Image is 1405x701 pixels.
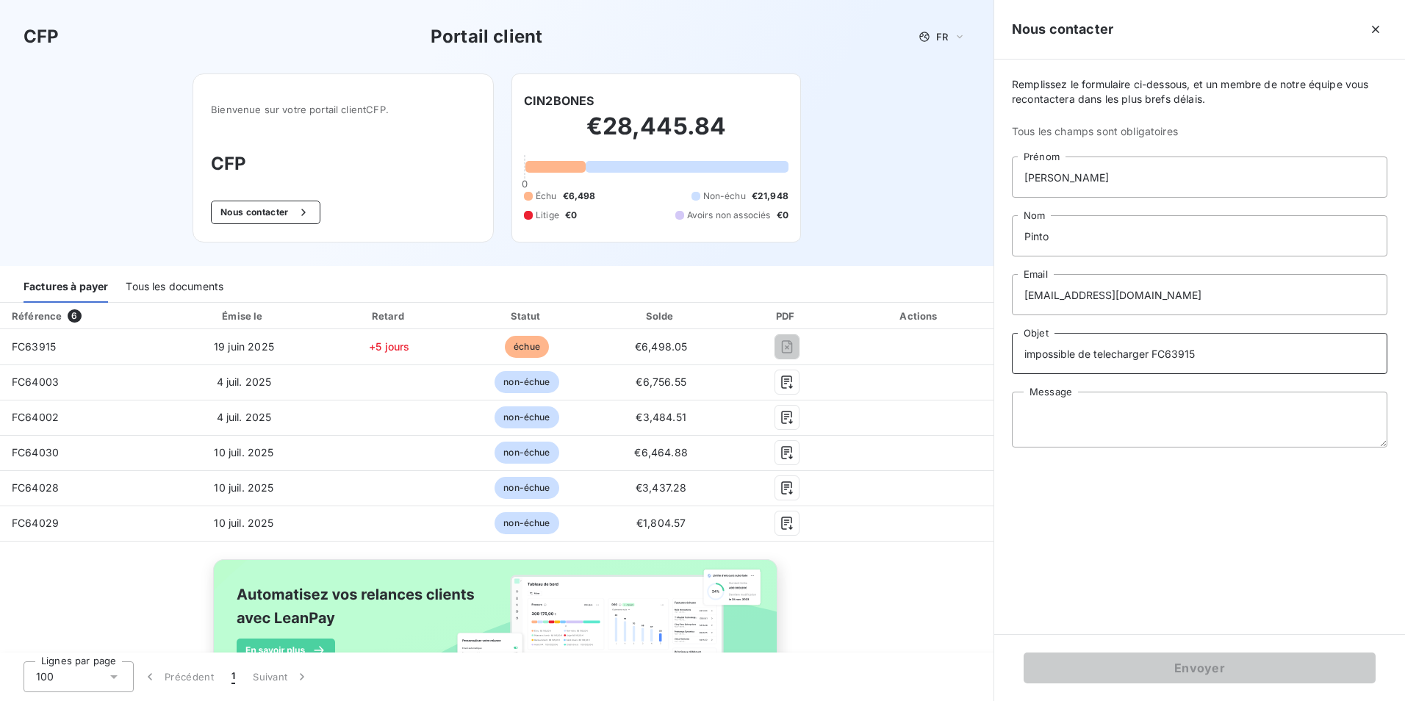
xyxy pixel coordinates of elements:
[495,371,558,393] span: non-échue
[636,375,686,388] span: €6,756.55
[536,190,557,203] span: Échu
[231,669,235,684] span: 1
[495,406,558,428] span: non-échue
[636,517,686,529] span: €1,804.57
[505,336,549,358] span: échue
[524,112,788,156] h2: €28,445.84
[134,661,223,692] button: Précédent
[214,517,273,529] span: 10 juil. 2025
[536,209,559,222] span: Litige
[211,201,320,224] button: Nous contacter
[12,310,62,322] div: Référence
[369,340,409,353] span: +5 jours
[849,309,991,323] div: Actions
[36,669,54,684] span: 100
[214,481,273,494] span: 10 juil. 2025
[217,375,272,388] span: 4 juil. 2025
[431,24,542,50] h3: Portail client
[522,178,528,190] span: 0
[634,446,687,459] span: €6,464.88
[524,92,594,109] h6: CIN2BONES
[1012,157,1387,198] input: placeholder
[636,411,686,423] span: €3,484.51
[1012,333,1387,374] input: placeholder
[752,190,788,203] span: €21,948
[24,272,108,303] div: Factures à payer
[211,151,475,177] h3: CFP
[597,309,724,323] div: Solde
[1012,124,1387,139] span: Tous les champs sont obligatoires
[461,309,592,323] div: Statut
[636,481,686,494] span: €3,437.28
[12,517,59,529] span: FC64029
[495,442,558,464] span: non-échue
[563,190,596,203] span: €6,498
[323,309,456,323] div: Retard
[936,31,948,43] span: FR
[777,209,788,222] span: €0
[1012,274,1387,315] input: placeholder
[730,309,844,323] div: PDF
[635,340,687,353] span: €6,498.05
[217,411,272,423] span: 4 juil. 2025
[244,661,318,692] button: Suivant
[126,272,223,303] div: Tous les documents
[214,340,274,353] span: 19 juin 2025
[211,104,475,115] span: Bienvenue sur votre portail client CFP .
[1012,19,1113,40] h5: Nous contacter
[12,446,59,459] span: FC64030
[24,24,59,50] h3: CFP
[687,209,771,222] span: Avoirs non associés
[495,477,558,499] span: non-échue
[12,411,59,423] span: FC64002
[223,661,244,692] button: 1
[68,309,81,323] span: 6
[495,512,558,534] span: non-échue
[12,375,59,388] span: FC64003
[703,190,746,203] span: Non-échu
[12,481,59,494] span: FC64028
[565,209,577,222] span: €0
[1012,215,1387,256] input: placeholder
[12,340,56,353] span: FC63915
[1012,77,1387,107] span: Remplissez le formulaire ci-dessous, et un membre de notre équipe vous recontactera dans les plus...
[214,446,273,459] span: 10 juil. 2025
[171,309,317,323] div: Émise le
[1024,653,1376,683] button: Envoyer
